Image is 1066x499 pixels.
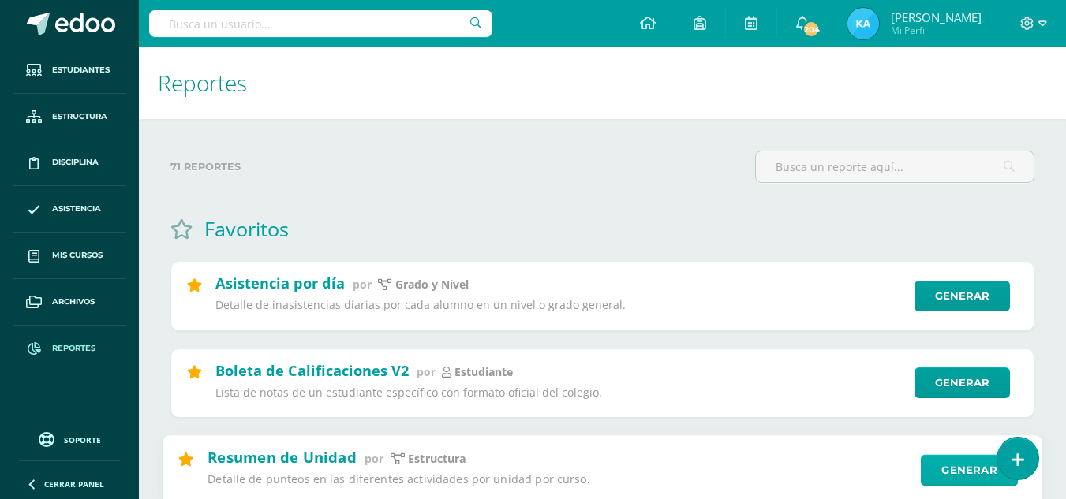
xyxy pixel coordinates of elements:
[13,233,126,279] a: Mis cursos
[215,298,904,312] p: Detalle de inasistencias diarias por cada alumno en un nivel o grado general.
[891,9,982,25] span: [PERSON_NAME]
[158,68,247,98] span: Reportes
[149,10,492,37] input: Busca un usuario...
[52,296,95,308] span: Archivos
[208,447,357,466] h2: Resumen de Unidad
[802,20,820,38] span: 204
[13,94,126,140] a: Estructura
[847,8,879,39] img: 258196113818b181416f1cb94741daed.png
[454,365,513,379] p: estudiante
[353,277,372,292] span: por
[417,364,436,379] span: por
[915,367,1010,398] a: Generar
[365,450,383,465] span: por
[52,64,110,76] span: Estudiantes
[64,434,101,445] span: Soporte
[208,472,910,487] p: Detalle de punteos en las diferentes actividades por unidad por curso.
[215,274,345,292] h2: Asistencia por día
[13,326,126,372] a: Reportes
[13,186,126,233] a: Asistencia
[13,279,126,326] a: Archivos
[52,110,107,123] span: Estructura
[170,151,742,183] label: 71 reportes
[408,451,466,466] p: Estructura
[215,361,409,380] h2: Boleta de Calificaciones V2
[52,156,99,169] span: Disciplina
[13,140,126,187] a: Disciplina
[915,281,1010,311] a: Generar
[395,277,469,292] p: Grado y Nivel
[891,24,982,37] span: Mi Perfil
[756,151,1034,182] input: Busca un reporte aquí...
[204,215,289,242] h1: Favoritos
[19,428,120,449] a: Soporte
[13,47,126,94] a: Estudiantes
[215,385,904,400] p: Lista de notas de un estudiante específico con formato oficial del colegio.
[52,249,103,262] span: Mis cursos
[921,454,1018,486] a: Generar
[44,479,104,490] span: Cerrar panel
[52,342,95,355] span: Reportes
[52,203,101,215] span: Asistencia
